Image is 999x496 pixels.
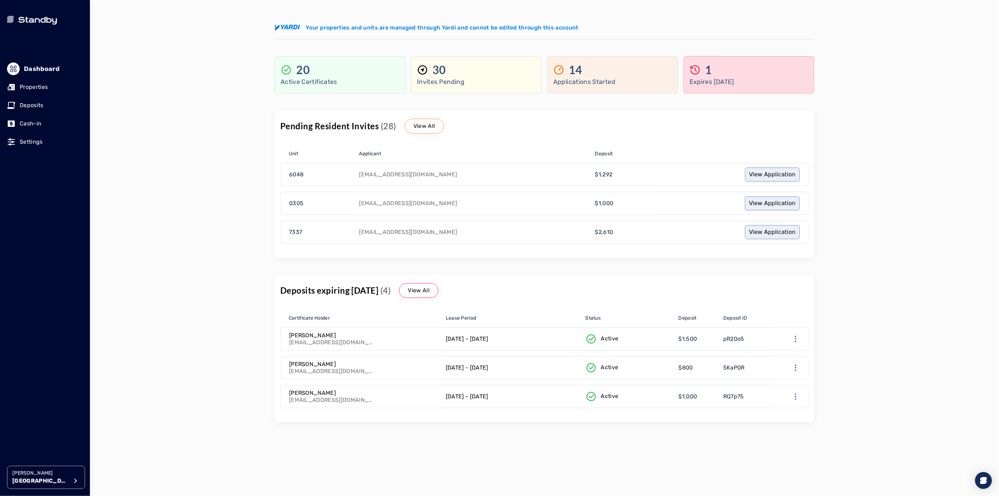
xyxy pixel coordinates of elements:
[12,470,68,477] p: [PERSON_NAME]
[289,368,373,375] p: [EMAIL_ADDRESS][DOMAIN_NAME]
[446,392,488,401] p: [DATE] - [DATE]
[586,315,601,322] span: Status
[280,120,396,132] p: Pending Resident Invites
[723,335,744,343] p: pR20o5
[275,25,300,31] img: yardi
[581,357,674,379] a: Active
[719,328,773,350] a: pR20o5
[289,199,303,208] p: 0305
[408,286,430,295] p: View All
[581,328,674,350] a: Active
[601,363,619,372] p: Active
[581,385,674,408] a: Active
[289,170,303,179] p: 6048
[975,472,992,489] div: Open Intercom Messenger
[679,392,697,401] p: $1,000
[442,385,581,408] a: [DATE] - [DATE]
[601,334,619,343] p: Active
[381,121,396,131] span: (28)
[446,364,488,372] p: [DATE] - [DATE]
[595,199,614,208] p: $1,000
[745,168,800,182] a: View Application
[281,385,442,408] a: [PERSON_NAME][EMAIL_ADDRESS][DOMAIN_NAME]
[359,172,457,177] p: [EMAIL_ADDRESS][DOMAIN_NAME]
[674,328,719,350] a: $1,500
[7,466,85,489] button: [PERSON_NAME][GEOGRAPHIC_DATA]
[674,385,719,408] a: $1,000
[289,332,373,339] p: [PERSON_NAME]
[679,364,693,372] p: $800
[20,138,43,146] p: Settings
[12,477,68,485] p: [GEOGRAPHIC_DATA]
[359,201,457,206] p: [EMAIL_ADDRESS][DOMAIN_NAME]
[24,64,59,74] p: Dashboard
[417,77,536,87] p: Invites Pending
[289,315,330,322] span: Certificate Holder
[432,63,446,77] p: 30
[679,335,697,343] p: $1,500
[359,229,457,235] p: [EMAIL_ADDRESS][DOMAIN_NAME]
[595,150,613,157] span: Deposit
[719,385,773,408] a: RQ7p75
[723,392,744,401] p: RQ7p75
[405,119,444,133] a: View All
[20,83,48,91] p: Properties
[723,315,747,322] span: Deposit ID
[690,77,808,87] p: Expires [DATE]
[281,77,399,87] p: Active Certificates
[7,61,83,77] a: Dashboard
[380,285,391,295] span: (4)
[569,63,582,77] p: 14
[705,63,712,77] p: 1
[289,361,373,368] p: [PERSON_NAME]
[281,328,442,350] a: [PERSON_NAME][EMAIL_ADDRESS][DOMAIN_NAME]
[289,228,302,236] p: 7337
[7,79,83,95] a: Properties
[7,116,83,131] a: Cash-in
[674,357,719,379] a: $800
[20,101,44,110] p: Deposits
[359,150,381,157] span: Applicant
[723,364,745,372] p: 5KaP0R
[719,357,773,379] a: 5KaP0R
[289,390,373,397] p: [PERSON_NAME]
[306,24,579,32] p: Your properties and units are managed through Yardi and cannot be edited through this account
[446,315,476,322] span: Lease Period
[7,134,83,150] a: Settings
[280,285,391,296] p: Deposits expiring [DATE]
[601,392,619,400] p: Active
[289,339,373,346] p: [EMAIL_ADDRESS][DOMAIN_NAME]
[289,150,298,157] span: Unit
[446,335,488,343] p: [DATE] - [DATE]
[20,119,41,128] p: Cash-in
[281,357,442,379] a: [PERSON_NAME][EMAIL_ADDRESS][DOMAIN_NAME]
[595,170,613,179] p: $1,292
[442,357,581,379] a: [DATE] - [DATE]
[745,196,800,210] a: View Application
[296,63,310,77] p: 20
[553,77,672,87] p: Applications Started
[679,315,697,322] span: Deposit
[289,397,373,404] p: [EMAIL_ADDRESS][DOMAIN_NAME]
[442,328,581,350] a: [DATE] - [DATE]
[399,283,438,298] a: View All
[7,98,83,113] a: Deposits
[745,225,800,239] a: View Application
[595,228,613,236] p: $2,610
[413,122,435,130] p: View All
